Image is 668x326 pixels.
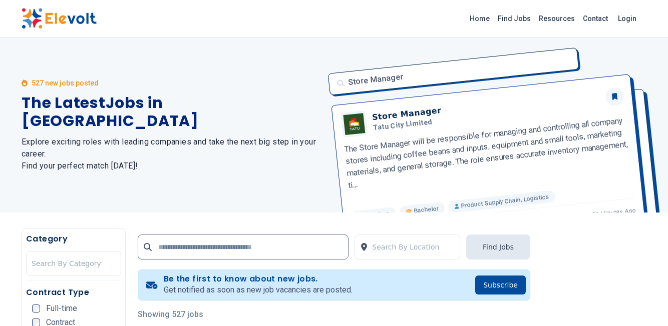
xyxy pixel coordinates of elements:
p: 527 new jobs posted [32,78,99,88]
a: Contact [579,10,612,26]
h5: Contract Type [26,286,121,298]
h4: Be the first to know about new jobs. [164,274,353,284]
button: Subscribe [475,275,526,294]
a: Resources [535,10,579,26]
h2: Explore exciting roles with leading companies and take the next big step in your career. Find you... [22,136,322,172]
p: Showing 527 jobs [138,308,530,320]
p: Get notified as soon as new job vacancies are posted. [164,284,353,296]
h5: Category [26,233,121,245]
a: Find Jobs [494,10,535,26]
button: Find Jobs [466,234,530,259]
img: Elevolt [22,8,97,29]
a: Login [612,8,642,28]
input: Full-time [32,304,40,312]
a: Home [466,10,494,26]
h1: The Latest Jobs in [GEOGRAPHIC_DATA] [22,94,322,130]
span: Full-time [46,304,77,312]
